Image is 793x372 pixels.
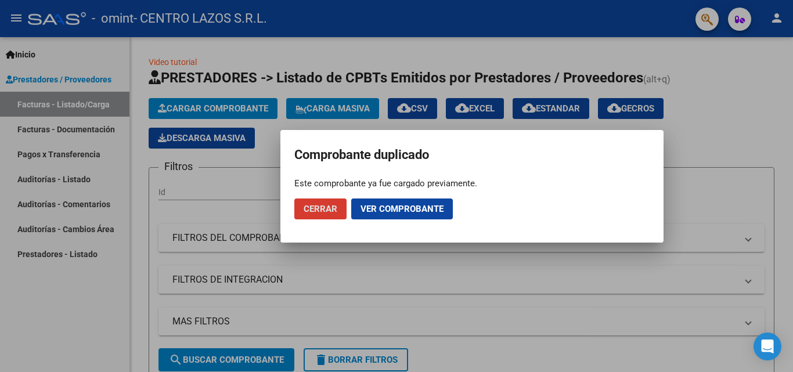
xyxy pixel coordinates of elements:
button: Ver comprobante [351,198,453,219]
span: Cerrar [304,204,337,214]
div: Este comprobante ya fue cargado previamente. [294,178,650,189]
h2: Comprobante duplicado [294,144,650,166]
div: Open Intercom Messenger [754,333,781,360]
button: Cerrar [294,198,347,219]
span: Ver comprobante [361,204,444,214]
